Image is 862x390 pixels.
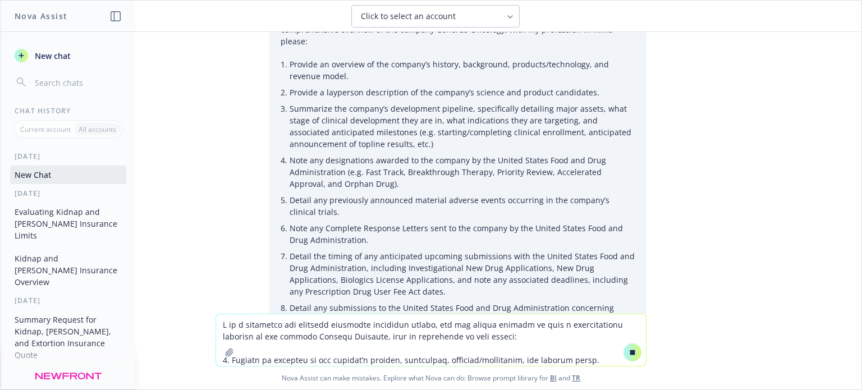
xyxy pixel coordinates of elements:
[361,11,456,22] span: Click to select an account
[5,366,857,389] span: Nova Assist can make mistakes. Explore what Nova can do: Browse prompt library for and
[290,100,635,152] li: Summarize the company’s development pipeline, specifically detailing major assets, what stage of ...
[572,373,580,383] a: TR
[10,203,126,245] button: Evaluating Kidnap and [PERSON_NAME] Insurance Limits
[10,310,126,364] button: Summary Request for Kidnap, [PERSON_NAME], and Extortion Insurance Quote
[33,50,71,62] span: New chat
[1,152,135,161] div: [DATE]
[10,249,126,291] button: Kidnap and [PERSON_NAME] Insurance Overview
[290,56,635,84] li: Provide an overview of the company’s history, background, products/technology, and revenue model.
[1,106,135,116] div: Chat History
[20,125,71,134] p: Current account
[290,152,635,192] li: Note any designations awarded to the company by the United States Food and Drug Administration (e...
[1,296,135,305] div: [DATE]
[550,373,557,383] a: BI
[10,45,126,66] button: New chat
[290,192,635,220] li: Detail any previously announced material adverse events occurring in the company’s clinical trials.
[1,369,135,378] div: [DATE]
[79,125,116,134] p: All accounts
[290,84,635,100] li: Provide a layperson description of the company’s science and product candidates.
[15,10,67,22] h1: Nova Assist
[33,75,122,90] input: Search chats
[1,189,135,198] div: [DATE]
[290,300,635,339] li: Detail any submissions to the United States Food and Drug Administration concerning approval of a...
[10,166,126,184] button: New Chat
[351,5,520,27] button: Click to select an account
[290,248,635,300] li: Detail the timing of any anticipated upcoming submissions with the United States Food and Drug Ad...
[290,220,635,248] li: Note any Complete Response Letters sent to the company by the United States Food and Drug Adminis...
